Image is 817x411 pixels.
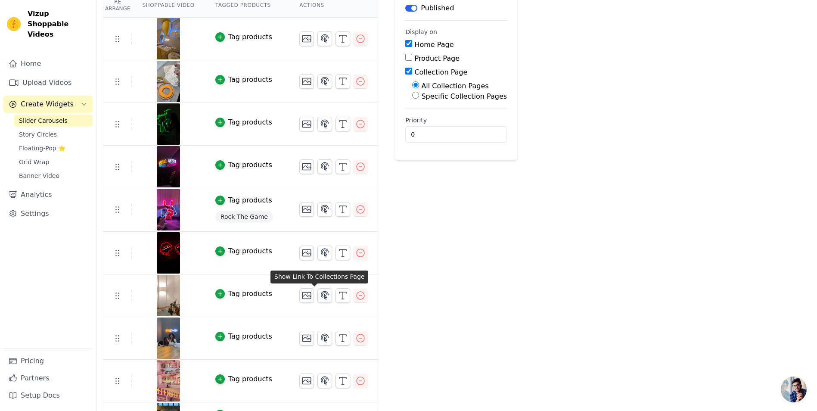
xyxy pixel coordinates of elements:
[215,117,272,128] button: Tag products
[3,96,93,113] button: Create Widgets
[3,205,93,222] a: Settings
[414,54,460,62] label: Product Page
[156,18,180,59] img: vizup-images-be9c.png
[781,377,807,402] a: Ouvrir le chat
[156,61,180,102] img: vizup-images-ae57.png
[228,374,272,384] div: Tag products
[156,360,180,402] img: vizup-images-dc31.png
[156,232,180,274] img: vizup-images-30c1.png
[228,32,272,42] div: Tag products
[299,74,314,89] button: Change Thumbnail
[3,55,93,72] a: Home
[228,75,272,85] div: Tag products
[215,211,273,223] span: Rock The Game
[19,158,49,166] span: Grid Wrap
[156,189,180,230] img: vizup-images-4f6e.png
[156,146,180,187] img: vizup-images-3a5f.png
[19,116,68,125] span: Slider Carousels
[414,40,454,49] label: Home Page
[299,288,314,303] button: Change Thumbnail
[3,387,93,404] a: Setup Docs
[299,331,314,346] button: Change Thumbnail
[228,289,272,299] div: Tag products
[21,99,74,109] span: Create Widgets
[299,374,314,388] button: Change Thumbnail
[421,92,507,100] label: Specific Collection Pages
[228,195,272,205] div: Tag products
[299,117,314,131] button: Change Thumbnail
[228,117,272,128] div: Tag products
[14,142,93,154] a: Floating-Pop ⭐
[19,171,59,180] span: Banner Video
[215,160,272,170] button: Tag products
[215,374,272,384] button: Tag products
[3,74,93,91] a: Upload Videos
[156,275,180,316] img: vizup-images-a916.png
[215,195,272,205] button: Tag products
[405,116,507,125] label: Priority
[19,144,65,153] span: Floating-Pop ⭐
[414,68,467,76] label: Collection Page
[156,318,180,359] img: vizup-images-973d.png
[421,82,488,90] label: All Collection Pages
[14,156,93,168] a: Grid Wrap
[299,246,314,260] button: Change Thumbnail
[3,186,93,203] a: Analytics
[19,130,57,139] span: Story Circles
[3,370,93,387] a: Partners
[405,28,437,36] legend: Display on
[7,17,21,31] img: Vizup
[215,331,272,342] button: Tag products
[156,103,180,145] img: vizup-images-e0b8.png
[299,159,314,174] button: Change Thumbnail
[228,331,272,342] div: Tag products
[228,246,272,256] div: Tag products
[14,115,93,127] a: Slider Carousels
[215,75,272,85] button: Tag products
[215,289,272,299] button: Tag products
[215,32,272,42] button: Tag products
[14,170,93,182] a: Banner Video
[421,3,454,13] p: Published
[3,352,93,370] a: Pricing
[299,31,314,46] button: Change Thumbnail
[215,246,272,256] button: Tag products
[14,128,93,140] a: Story Circles
[28,9,89,40] span: Vizup Shoppable Videos
[228,160,272,170] div: Tag products
[299,202,314,217] button: Change Thumbnail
